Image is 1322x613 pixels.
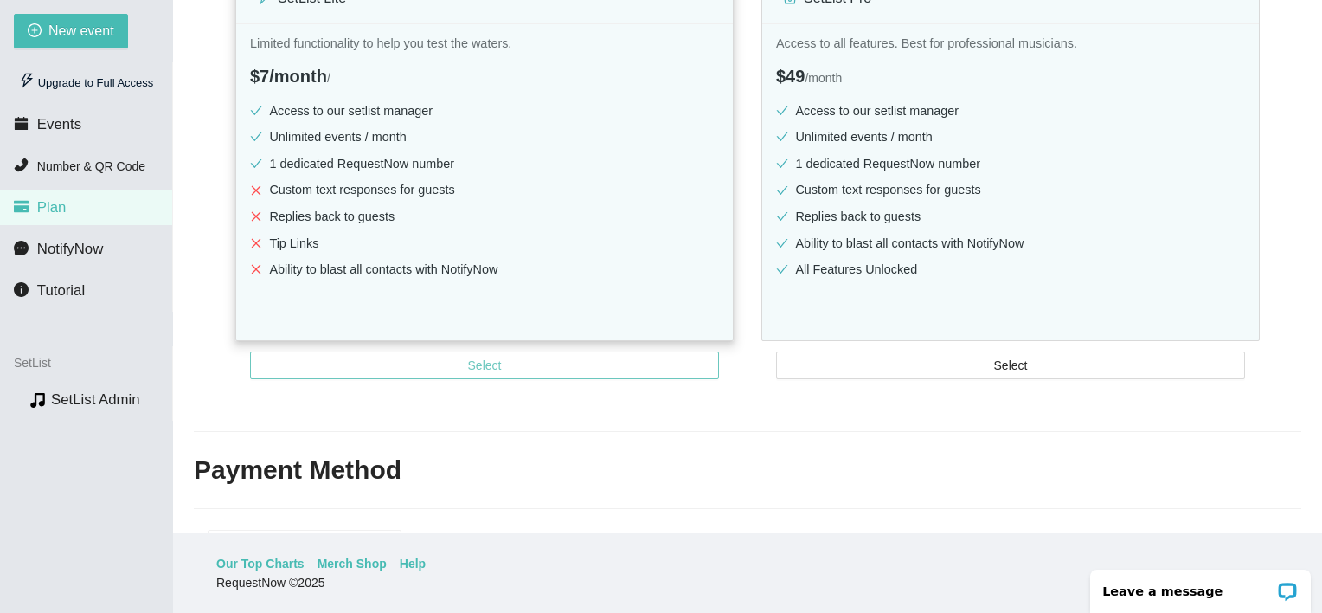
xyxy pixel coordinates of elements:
[776,352,1245,379] button: Select
[14,66,158,100] div: Upgrade to Full Access
[250,352,719,379] button: Select
[250,184,262,197] span: close
[14,199,29,214] span: credit-card
[327,71,330,85] span: /
[216,554,305,573] a: Our Top Charts
[250,158,262,170] span: check
[776,237,788,249] span: check
[318,554,387,573] a: Merch Shop
[250,207,719,227] li: Replies back to guests
[250,210,262,223] span: close
[994,356,1028,375] span: Select
[216,573,1274,592] div: RequestNow © 2025
[776,184,788,197] span: check
[250,180,719,200] li: Custom text responses for guests
[37,159,145,173] span: Number & QR Code
[805,71,842,85] span: / month
[250,105,262,117] span: check
[250,131,262,143] span: check
[400,554,426,573] a: Help
[776,154,1245,174] li: 1 dedicated RequestNow number
[776,105,788,117] span: check
[14,282,29,297] span: info-circle
[776,210,788,223] span: check
[250,67,327,86] span: $7/month
[14,14,128,48] button: plus-circleNew event
[250,234,719,254] li: Tip Links
[19,73,35,88] span: thunderbolt
[776,101,1245,121] li: Access to our setlist manager
[194,453,1301,488] h2: Payment Method
[776,131,788,143] span: check
[28,23,42,40] span: plus-circle
[14,241,29,255] span: message
[48,20,114,42] span: New event
[37,282,85,299] span: Tutorial
[14,158,29,172] span: phone
[468,356,502,375] span: Select
[776,234,1245,254] li: Ability to blast all contacts with NotifyNow
[250,260,719,280] li: Ability to blast all contacts with NotifyNow
[250,101,719,121] li: Access to our setlist manager
[776,180,1245,200] li: Custom text responses for guests
[250,127,719,147] li: Unlimited events / month
[37,116,81,132] span: Events
[14,116,29,131] span: calendar
[250,34,719,54] p: Limited functionality to help you test the waters.
[776,260,1245,280] li: All Features Unlocked
[51,391,140,408] a: SetList Admin
[776,207,1245,227] li: Replies back to guests
[776,67,805,86] span: $49
[250,154,719,174] li: 1 dedicated RequestNow number
[776,158,788,170] span: check
[776,34,1245,54] p: Access to all features. Best for professional musicians.
[37,199,67,216] span: Plan
[250,237,262,249] span: close
[250,263,262,275] span: close
[1079,558,1322,613] iframe: LiveChat chat widget
[776,127,1245,147] li: Unlimited events / month
[776,263,788,275] span: check
[37,241,103,257] span: NotifyNow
